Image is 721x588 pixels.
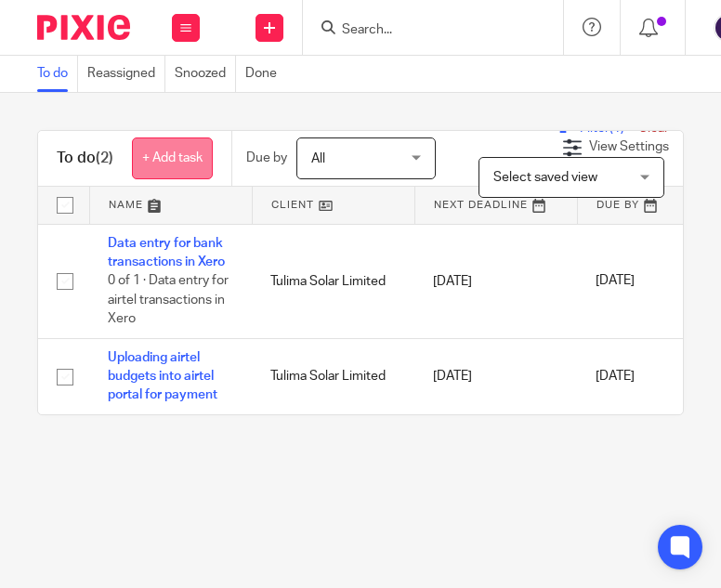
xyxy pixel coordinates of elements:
a: Done [245,56,286,92]
span: [DATE] [596,275,635,288]
span: [DATE] [596,370,635,383]
a: + Add task [132,137,213,179]
td: Tulima Solar Limited [252,338,414,413]
span: Filter [580,122,638,135]
h1: To do [57,149,113,168]
span: (2) [96,150,113,165]
td: [DATE] [414,224,577,338]
span: All [311,152,325,165]
a: Data entry for bank transactions in Xero [108,237,225,268]
img: Pixie [37,15,130,40]
span: (1) [610,122,624,135]
span: Select saved view [493,171,597,184]
input: Search [340,22,507,39]
span: View Settings [589,140,669,153]
a: Reassigned [87,56,165,92]
a: To do [37,56,78,92]
td: [DATE] [414,338,577,413]
p: Due by [246,149,287,167]
a: Clear [638,122,669,135]
a: Snoozed [175,56,236,92]
span: 0 of 1 · Data entry for airtel transactions in Xero [108,274,229,325]
td: Tulima Solar Limited [252,224,414,338]
a: Uploading airtel budgets into airtel portal for payment [108,351,217,402]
